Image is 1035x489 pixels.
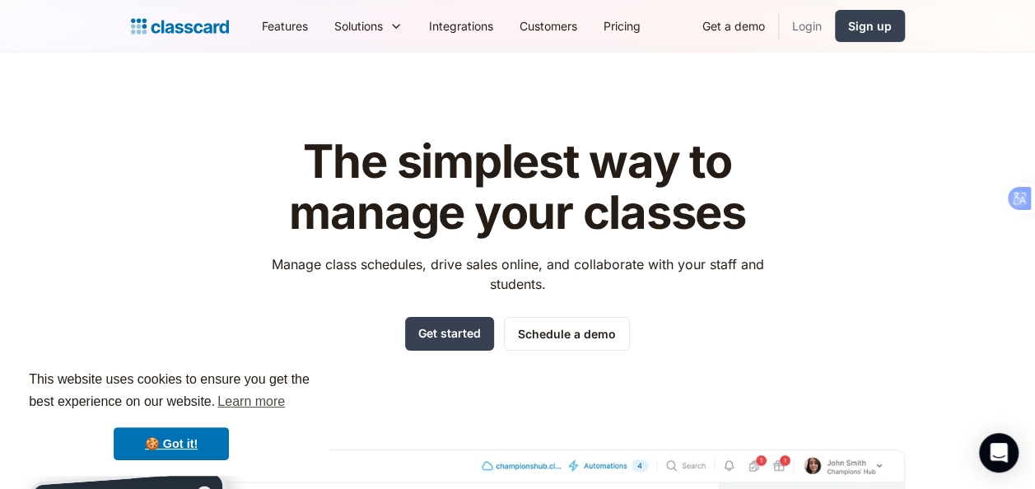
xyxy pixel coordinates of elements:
[131,15,229,38] a: Logo
[114,427,229,460] a: dismiss cookie message
[504,317,630,351] a: Schedule a demo
[506,7,590,44] a: Customers
[215,389,287,414] a: learn more about cookies
[416,7,506,44] a: Integrations
[13,354,329,476] div: cookieconsent
[256,137,779,238] h1: The simplest way to manage your classes
[848,17,892,35] div: Sign up
[779,7,835,44] a: Login
[334,17,383,35] div: Solutions
[835,10,905,42] a: Sign up
[590,7,654,44] a: Pricing
[979,433,1019,473] div: Open Intercom Messenger
[29,370,314,414] span: This website uses cookies to ensure you get the best experience on our website.
[405,317,494,351] a: Get started
[689,7,778,44] a: Get a demo
[256,254,779,294] p: Manage class schedules, drive sales online, and collaborate with your staff and students.
[249,7,321,44] a: Features
[321,7,416,44] div: Solutions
